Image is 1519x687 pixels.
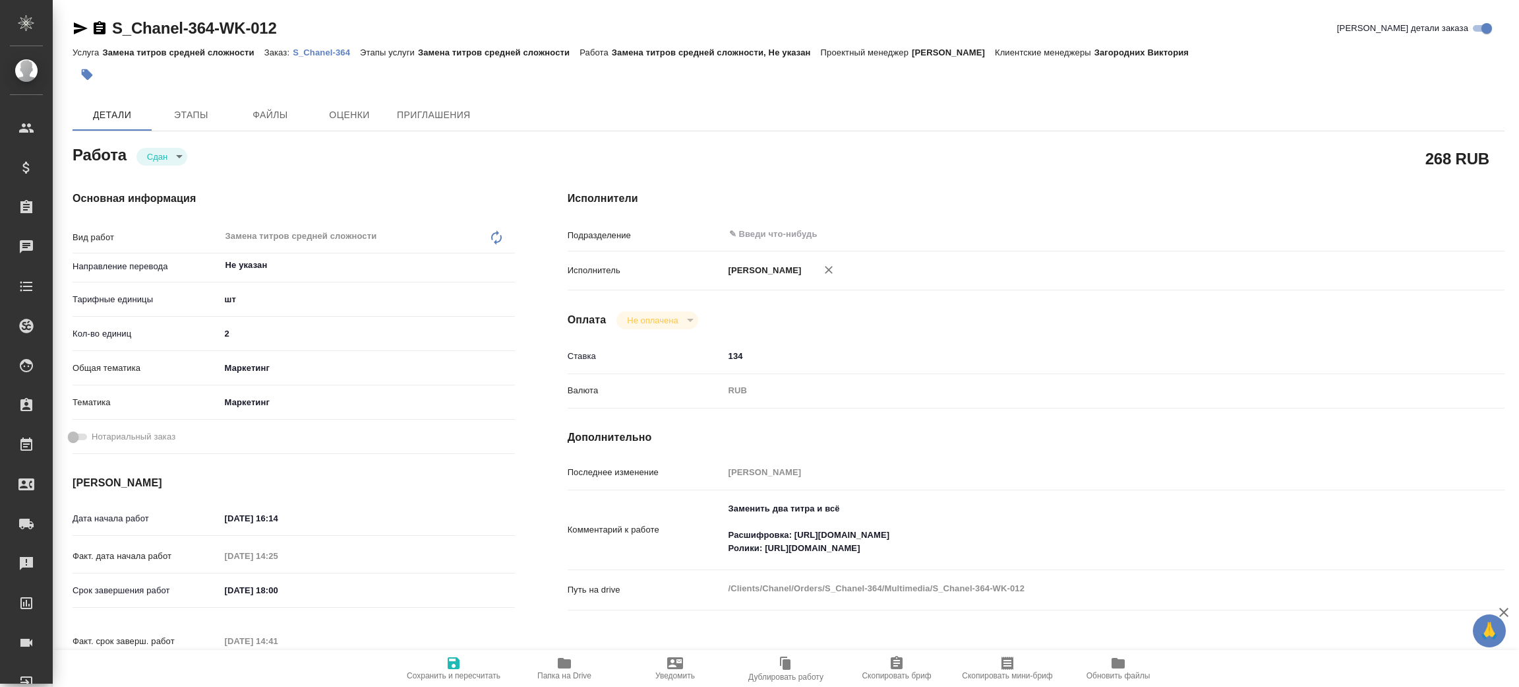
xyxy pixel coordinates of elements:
p: Клиентские менеджеры [995,48,1094,57]
h4: Дополнительно [568,430,1504,445]
span: Папка на Drive [537,671,591,680]
p: Направление перевода [73,260,220,273]
p: Факт. дата начала работ [73,550,220,563]
a: S_Chanel-364-WK-012 [112,19,277,37]
h2: Работа [73,142,127,166]
span: Скопировать бриф [862,671,931,680]
button: Папка на Drive [509,650,620,687]
button: Скопировать ссылку [92,20,107,36]
div: Сдан [136,148,187,166]
h2: 268 RUB [1425,147,1489,170]
span: Приглашения [397,107,471,123]
p: Общая тематика [73,362,220,375]
button: Сохранить и пересчитать [398,650,509,687]
span: Дублировать работу [748,672,823,682]
button: Дублировать работу [730,650,841,687]
p: Загородних Виктория [1094,48,1199,57]
span: Уведомить [655,671,695,680]
p: Последнее изменение [568,466,724,479]
span: Этапы [160,107,223,123]
p: [PERSON_NAME] [724,264,802,277]
div: Маркетинг [220,357,515,379]
div: Маркетинг [220,391,515,414]
input: Пустое поле [220,632,336,651]
p: Тематика [73,396,220,409]
button: Уведомить [620,650,730,687]
input: Пустое поле [220,546,336,566]
p: Валюта [568,384,724,397]
p: Услуга [73,48,102,57]
p: Факт. срок заверш. работ [73,635,220,648]
input: Пустое поле [724,463,1427,482]
button: Удалить исполнителя [814,255,843,284]
button: Добавить тэг [73,60,102,89]
span: Файлы [239,107,302,123]
p: Этапы услуги [360,48,418,57]
p: Путь на drive [568,583,724,597]
a: S_Chanel-364 [293,46,360,57]
input: ✎ Введи что-нибудь [220,581,336,600]
span: Скопировать мини-бриф [962,671,1052,680]
span: 🙏 [1478,617,1501,645]
span: Детали [80,107,144,123]
h4: Оплата [568,312,607,328]
p: Работа [580,48,612,57]
p: Исполнитель [568,264,724,277]
span: Обновить файлы [1087,671,1150,680]
button: Скопировать бриф [841,650,952,687]
p: S_Chanel-364 [293,48,360,57]
textarea: Заменить два титра и всё Расшифровка: [URL][DOMAIN_NAME] Ролики: [URL][DOMAIN_NAME] [724,498,1427,560]
p: Заказ: [264,48,293,57]
p: Подразделение [568,229,724,242]
h4: [PERSON_NAME] [73,475,515,491]
button: Open [508,264,510,267]
input: ✎ Введи что-нибудь [220,509,336,528]
button: Open [1419,233,1422,236]
input: ✎ Введи что-нибудь [724,346,1427,366]
p: Замена титров средней сложности [418,48,580,57]
span: Оценки [318,107,381,123]
textarea: /Clients/Chanel/Orders/S_Chanel-364/Multimedia/S_Chanel-364-WK-012 [724,577,1427,600]
div: шт [220,288,515,311]
button: Скопировать ссылку для ЯМессенджера [73,20,88,36]
p: Кол-во единиц [73,327,220,341]
p: Срок завершения работ [73,584,220,597]
button: Скопировать мини-бриф [952,650,1063,687]
span: [PERSON_NAME] детали заказа [1337,22,1468,35]
span: Нотариальный заказ [92,430,175,443]
p: Ставка [568,350,724,363]
p: Тарифные единицы [73,293,220,306]
div: Сдан [616,311,698,329]
div: RUB [724,379,1427,402]
span: Сохранить и пересчитать [407,671,500,680]
p: Проектный менеджер [821,48,912,57]
button: Не оплачена [623,315,682,326]
button: Сдан [143,151,171,162]
button: Обновить файлы [1063,650,1174,687]
input: ✎ Введи что-нибудь [220,324,515,343]
p: Замена титров средней сложности [102,48,264,57]
p: Вид работ [73,231,220,244]
input: ✎ Введи что-нибудь [728,226,1379,242]
h4: Основная информация [73,191,515,207]
p: [PERSON_NAME] [912,48,995,57]
p: Дата начала работ [73,512,220,525]
p: Замена титров средней сложности, Не указан [612,48,821,57]
h4: Исполнители [568,191,1504,207]
button: 🙏 [1473,614,1506,647]
p: Комментарий к работе [568,523,724,537]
